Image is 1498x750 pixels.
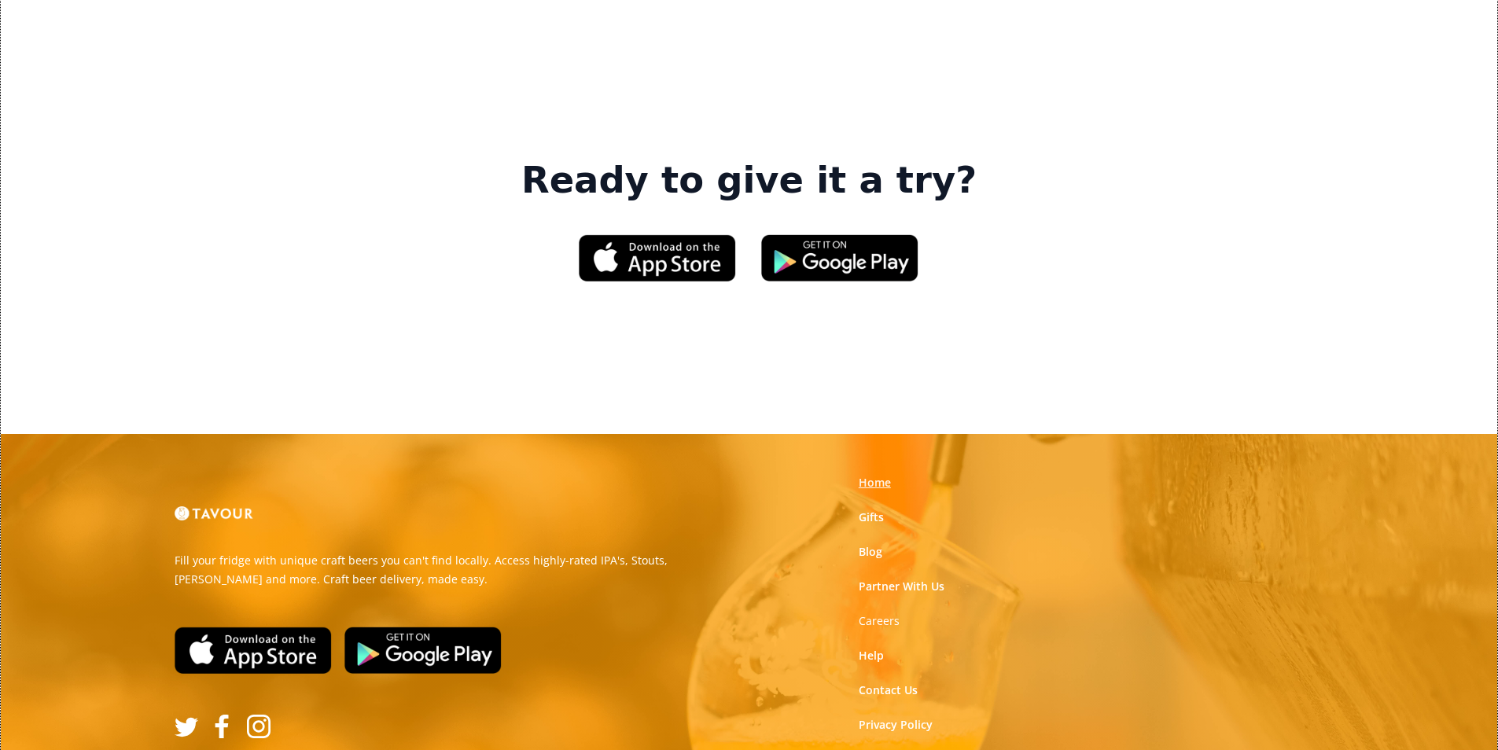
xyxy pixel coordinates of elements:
[859,648,884,664] a: Help
[521,159,977,203] strong: Ready to give it a try?
[859,544,882,560] a: Blog
[859,682,918,698] a: Contact Us
[859,613,900,629] a: Careers
[859,613,900,628] strong: Careers
[859,579,944,594] a: Partner With Us
[859,509,884,525] a: Gifts
[175,551,738,589] p: Fill your fridge with unique craft beers you can't find locally. Access highly-rated IPA's, Stout...
[859,475,891,491] a: Home
[859,717,933,733] a: Privacy Policy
